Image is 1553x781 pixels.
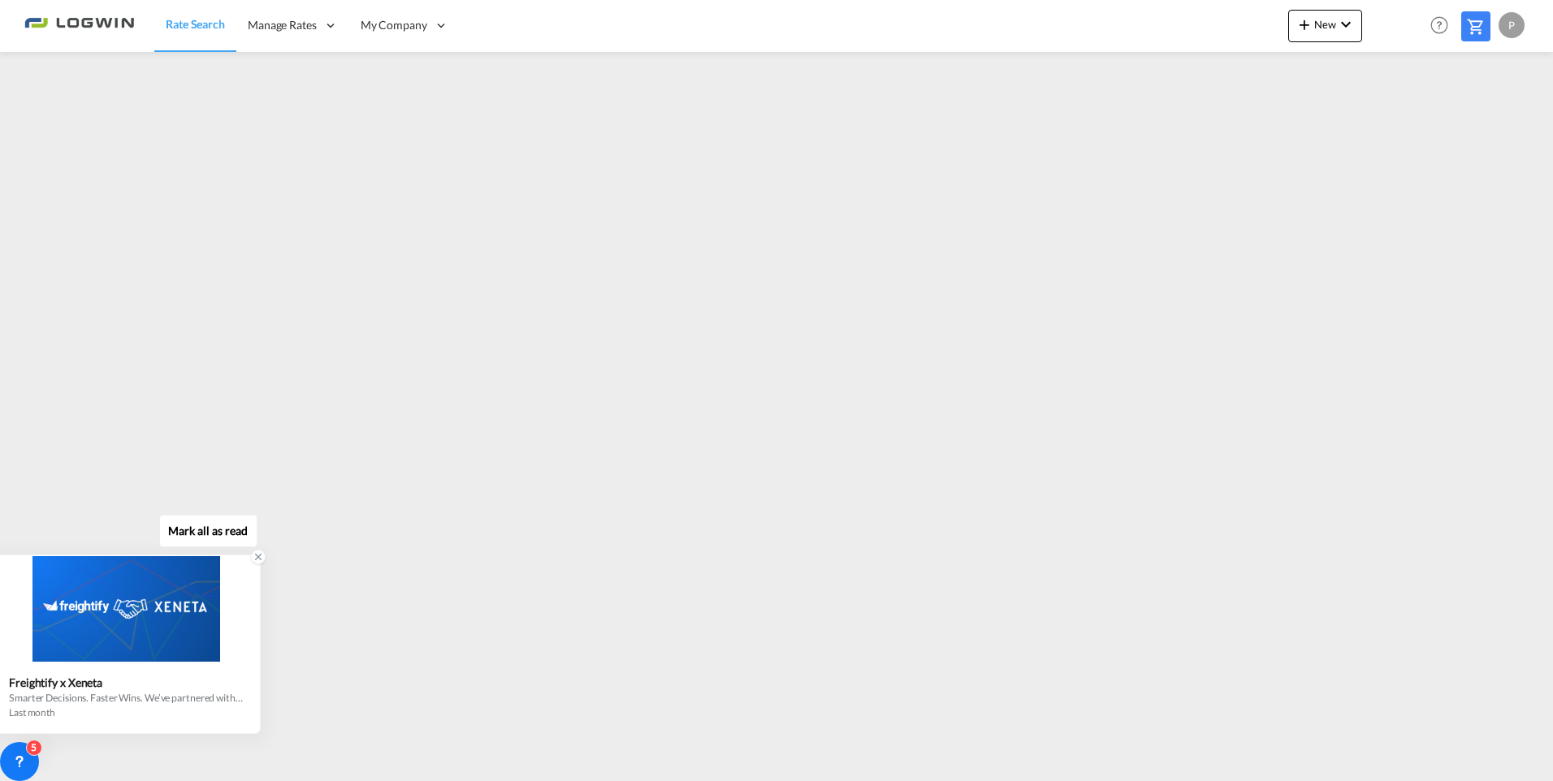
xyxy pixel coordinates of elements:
div: Help [1425,11,1461,41]
img: 2761ae10d95411efa20a1f5e0282d2d7.png [24,7,134,44]
span: Manage Rates [248,17,317,33]
div: P [1499,12,1525,38]
span: My Company [361,17,427,33]
span: Help [1425,11,1453,39]
span: New [1295,18,1356,31]
md-icon: icon-plus 400-fg [1295,15,1314,34]
button: icon-plus 400-fgNewicon-chevron-down [1288,10,1362,42]
span: Rate Search [166,17,225,31]
md-icon: icon-chevron-down [1336,15,1356,34]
